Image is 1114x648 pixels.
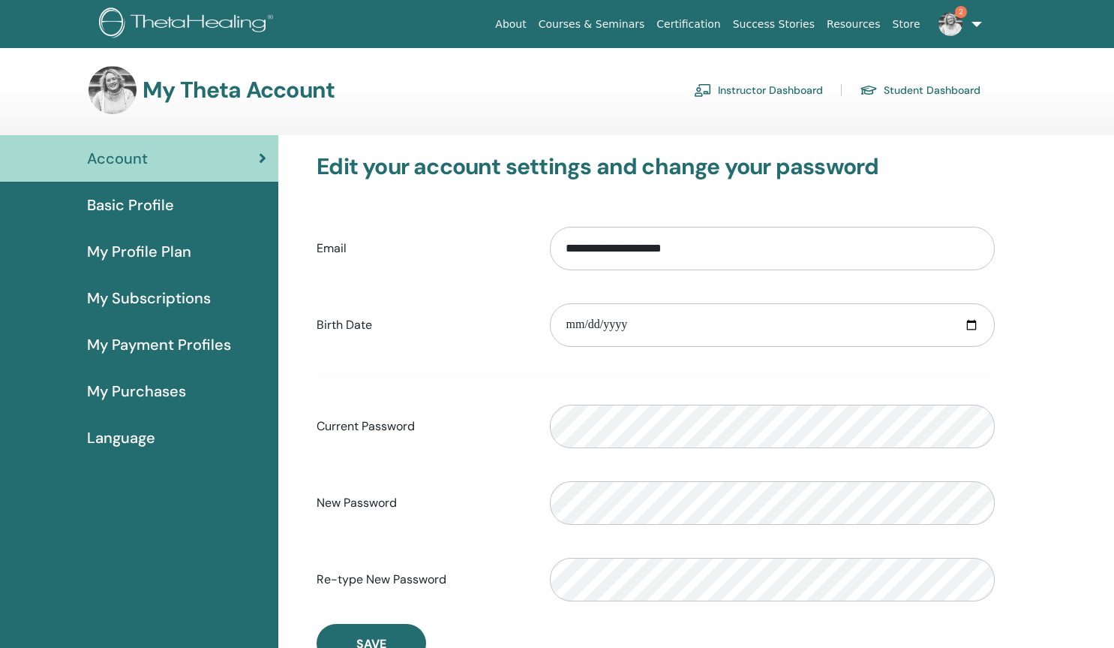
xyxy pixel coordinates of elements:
[99,8,278,41] img: logo.png
[87,287,211,309] span: My Subscriptions
[860,78,980,102] a: Student Dashboard
[955,6,967,18] span: 2
[87,147,148,170] span: Account
[87,194,174,216] span: Basic Profile
[305,234,539,263] label: Email
[938,12,962,36] img: default.jpg
[87,426,155,449] span: Language
[305,489,539,517] label: New Password
[89,66,137,114] img: default.jpg
[694,83,712,97] img: chalkboard-teacher.svg
[650,11,726,38] a: Certification
[143,77,335,104] h3: My Theta Account
[305,565,539,594] label: Re-type New Password
[489,11,532,38] a: About
[87,333,231,356] span: My Payment Profiles
[305,412,539,441] label: Current Password
[87,240,191,263] span: My Profile Plan
[87,380,186,402] span: My Purchases
[305,311,539,339] label: Birth Date
[821,11,887,38] a: Resources
[317,153,995,180] h3: Edit your account settings and change your password
[887,11,926,38] a: Store
[860,84,878,97] img: graduation-cap.svg
[694,78,823,102] a: Instructor Dashboard
[727,11,821,38] a: Success Stories
[533,11,651,38] a: Courses & Seminars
